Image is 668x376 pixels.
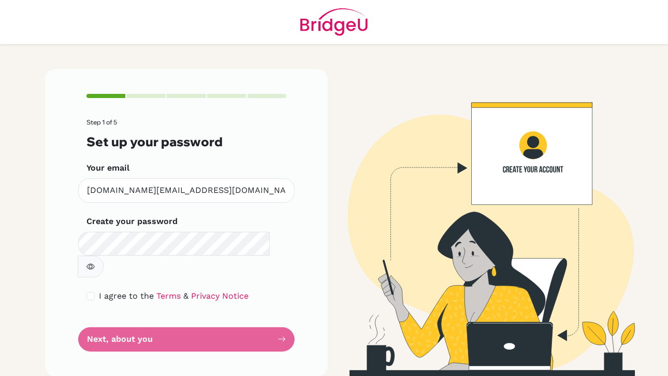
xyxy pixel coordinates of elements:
input: Insert your email* [78,178,295,203]
a: Terms [156,291,181,301]
span: I agree to the [99,291,154,301]
label: Create your password [86,215,178,228]
span: & [183,291,188,301]
span: Step 1 of 5 [86,118,117,126]
h3: Set up your password [86,134,286,149]
label: Your email [86,162,129,174]
a: Privacy Notice [191,291,249,301]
